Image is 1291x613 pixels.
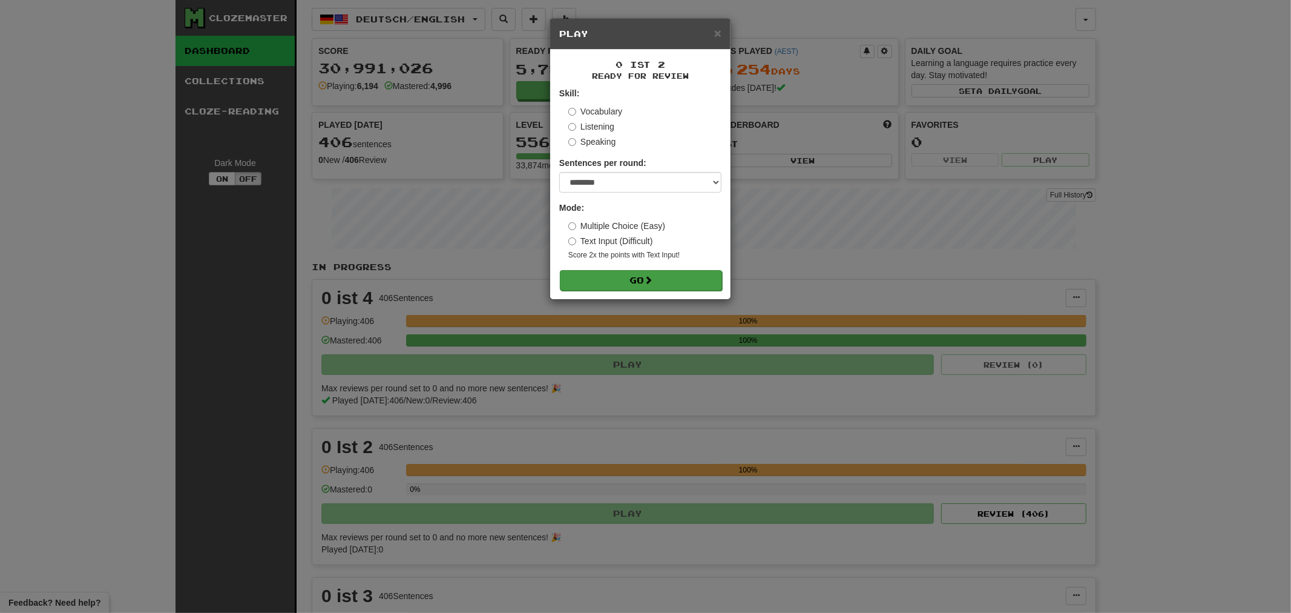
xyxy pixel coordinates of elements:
button: Close [714,27,721,39]
input: Speaking [568,138,576,146]
input: Listening [568,123,576,131]
input: Text Input (Difficult) [568,237,576,245]
button: Go [560,270,722,291]
span: 0 Ist 2 [616,59,665,70]
small: Score 2x the points with Text Input ! [568,250,721,260]
h5: Play [559,28,721,40]
span: × [714,26,721,40]
label: Vocabulary [568,105,622,118]
label: Sentences per round: [559,157,646,169]
small: Ready for Review [559,71,721,81]
input: Vocabulary [568,108,576,116]
strong: Skill: [559,88,579,98]
input: Multiple Choice (Easy) [568,222,576,230]
label: Listening [568,121,614,133]
label: Speaking [568,136,616,148]
label: Text Input (Difficult) [568,235,653,247]
label: Multiple Choice (Easy) [568,220,665,232]
strong: Mode: [559,203,584,213]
